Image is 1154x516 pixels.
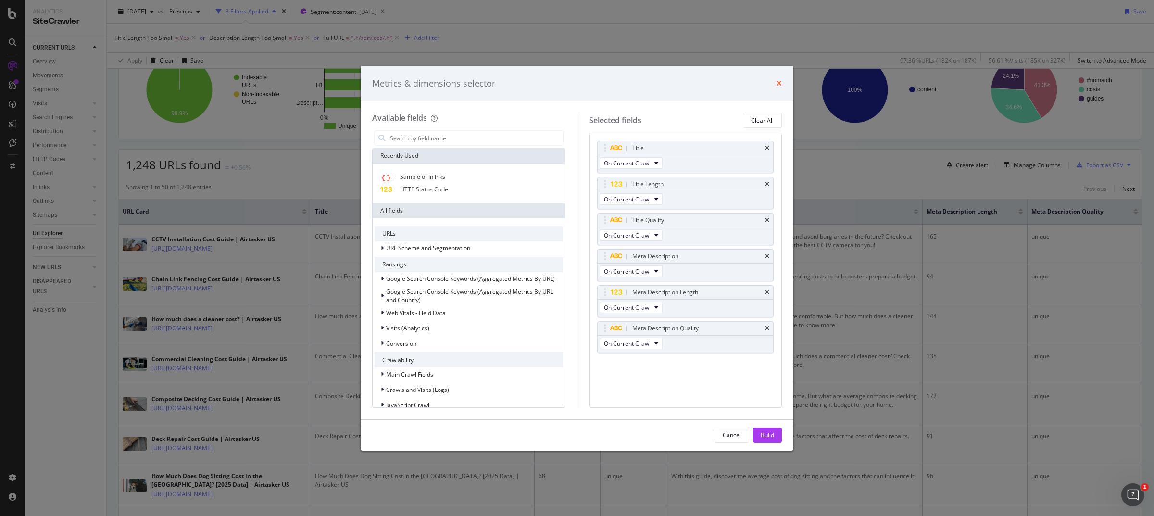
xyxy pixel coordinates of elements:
div: Title QualitytimesOn Current Crawl [597,213,774,245]
div: times [765,289,769,295]
div: Title [632,143,644,153]
span: URL Scheme and Segmentation [386,244,470,252]
div: URLs [375,226,563,241]
div: Meta Description [632,252,678,261]
div: Meta Description Quality [632,324,699,333]
span: 1 [1141,483,1149,491]
div: Clear All [751,116,774,125]
span: On Current Crawl [604,231,651,239]
span: On Current Crawl [604,267,651,276]
button: On Current Crawl [600,338,663,349]
iframe: Intercom live chat [1121,483,1144,506]
button: On Current Crawl [600,193,663,205]
div: Build [761,431,774,439]
button: On Current Crawl [600,229,663,241]
div: Meta Description Length [632,288,698,297]
div: times [765,145,769,151]
div: Title Length [632,179,664,189]
span: JavaScript Crawl [386,401,429,409]
div: times [765,181,769,187]
div: Title LengthtimesOn Current Crawl [597,177,774,209]
span: Sample of Inlinks [400,173,445,181]
div: Metrics & dimensions selector [372,77,495,90]
button: Build [753,428,782,443]
div: Available fields [372,113,427,123]
span: Web Vitals - Field Data [386,309,446,317]
span: HTTP Status Code [400,185,448,193]
span: On Current Crawl [604,195,651,203]
div: Selected fields [589,115,641,126]
div: times [765,217,769,223]
span: Visits (Analytics) [386,324,429,332]
div: Cancel [723,431,741,439]
div: times [776,77,782,90]
div: modal [361,66,793,451]
div: Title Quality [632,215,664,225]
button: On Current Crawl [600,157,663,169]
span: On Current Crawl [604,159,651,167]
span: Main Crawl Fields [386,370,433,378]
span: Google Search Console Keywords (Aggregated Metrics By URL and Country) [386,288,553,304]
div: TitletimesOn Current Crawl [597,141,774,173]
span: On Current Crawl [604,340,651,348]
button: On Current Crawl [600,302,663,313]
div: All fields [373,203,565,218]
button: Cancel [715,428,749,443]
button: On Current Crawl [600,265,663,277]
span: Crawls and Visits (Logs) [386,386,449,394]
button: Clear All [743,113,782,128]
div: Meta DescriptiontimesOn Current Crawl [597,249,774,281]
span: Conversion [386,340,416,348]
div: times [765,253,769,259]
div: Recently Used [373,148,565,164]
div: times [765,326,769,331]
input: Search by field name [389,131,563,145]
div: Meta Description LengthtimesOn Current Crawl [597,285,774,317]
span: On Current Crawl [604,303,651,312]
span: Google Search Console Keywords (Aggregated Metrics By URL) [386,275,555,283]
div: Crawlability [375,352,563,367]
div: Rankings [375,257,563,272]
div: Meta Description QualitytimesOn Current Crawl [597,321,774,353]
